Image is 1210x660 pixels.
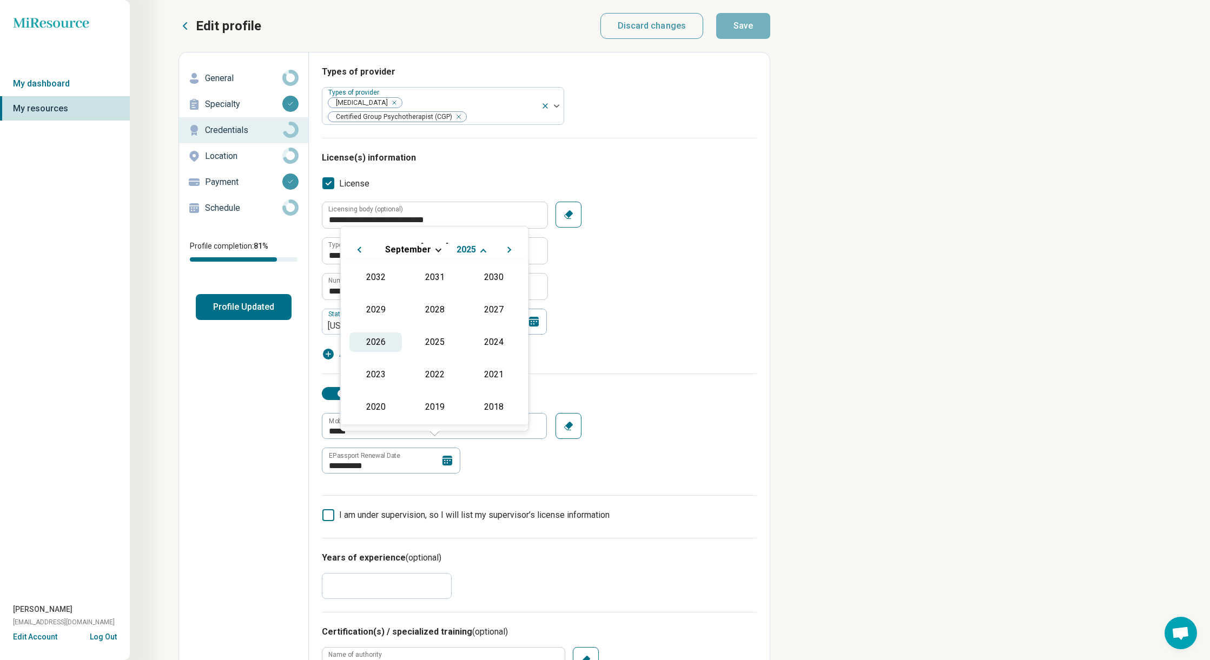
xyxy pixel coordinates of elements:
[408,365,461,384] div: 2022
[349,268,402,287] div: 2032
[322,348,418,361] button: Add another license
[408,397,461,417] div: 2019
[179,195,308,221] a: Schedule
[385,244,432,255] button: September
[328,277,352,284] label: Number
[179,65,308,91] a: General
[328,242,342,248] label: Type
[467,268,520,287] div: 2030
[339,348,418,361] span: Add another license
[322,151,757,164] h3: License(s) information
[502,239,520,257] button: Next Month
[179,234,308,268] div: Profile completion:
[322,387,417,400] label: PsyPact License
[322,238,547,264] input: credential.licenses.0.name
[322,625,757,638] h3: Certification(s) / specialized training
[322,551,757,564] h3: Years of experience
[205,98,282,111] p: Specialty
[406,552,441,563] span: (optional)
[179,169,308,195] a: Payment
[328,206,403,212] label: Licensing body (optional)
[328,112,455,122] span: Certified Group Psychotherapist (CGP)
[339,510,610,520] span: I am under supervision, so I will list my supervisor’s license information
[205,124,282,137] p: Credentials
[456,244,477,255] button: 2025
[349,239,520,255] h2: [DATE]
[328,651,382,658] label: Name of authority
[13,604,72,615] span: [PERSON_NAME]
[90,631,117,640] button: Log Out
[254,242,268,250] span: 81 %
[13,631,57,643] button: Edit Account
[349,239,367,257] button: Previous Month
[205,150,282,163] p: Location
[178,17,261,35] button: Edit profile
[179,117,308,143] a: Credentials
[408,332,461,352] div: 2025
[328,98,391,108] span: [MEDICAL_DATA]
[408,300,461,319] div: 2028
[349,397,402,417] div: 2020
[467,332,520,352] div: 2024
[349,365,402,384] div: 2023
[340,226,529,431] div: Choose Date
[13,617,115,627] span: [EMAIL_ADDRESS][DOMAIN_NAME]
[205,202,282,215] p: Schedule
[467,397,520,417] div: 2018
[472,626,508,637] span: (optional)
[385,244,431,255] span: September
[328,89,381,96] label: Types of provider
[328,311,346,318] label: State
[408,268,461,287] div: 2031
[205,176,282,189] p: Payment
[467,365,520,384] div: 2021
[205,72,282,85] p: General
[196,294,292,320] button: Profile Updated
[600,13,704,39] button: Discard changes
[179,143,308,169] a: Location
[716,13,770,39] button: Save
[196,17,261,35] p: Edit profile
[339,177,369,190] span: License
[1165,617,1197,649] div: Open chat
[467,300,520,319] div: 2027
[349,300,402,319] div: 2029
[190,257,297,262] div: Profile completion
[179,91,308,117] a: Specialty
[349,332,402,352] div: 2026
[322,65,757,78] h3: Types of provider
